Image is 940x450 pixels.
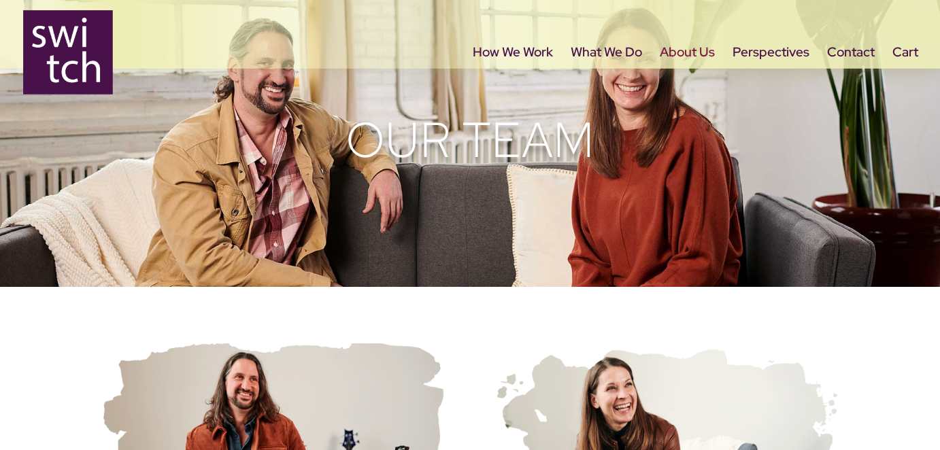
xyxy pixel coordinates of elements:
a: Perspectives [733,48,809,105]
a: About Us [660,48,715,105]
a: Contact [827,48,875,105]
a: What We Do [571,48,642,105]
a: Cart [892,48,918,105]
a: How We Work [473,48,553,105]
h1: Our TEAM [94,111,846,176]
